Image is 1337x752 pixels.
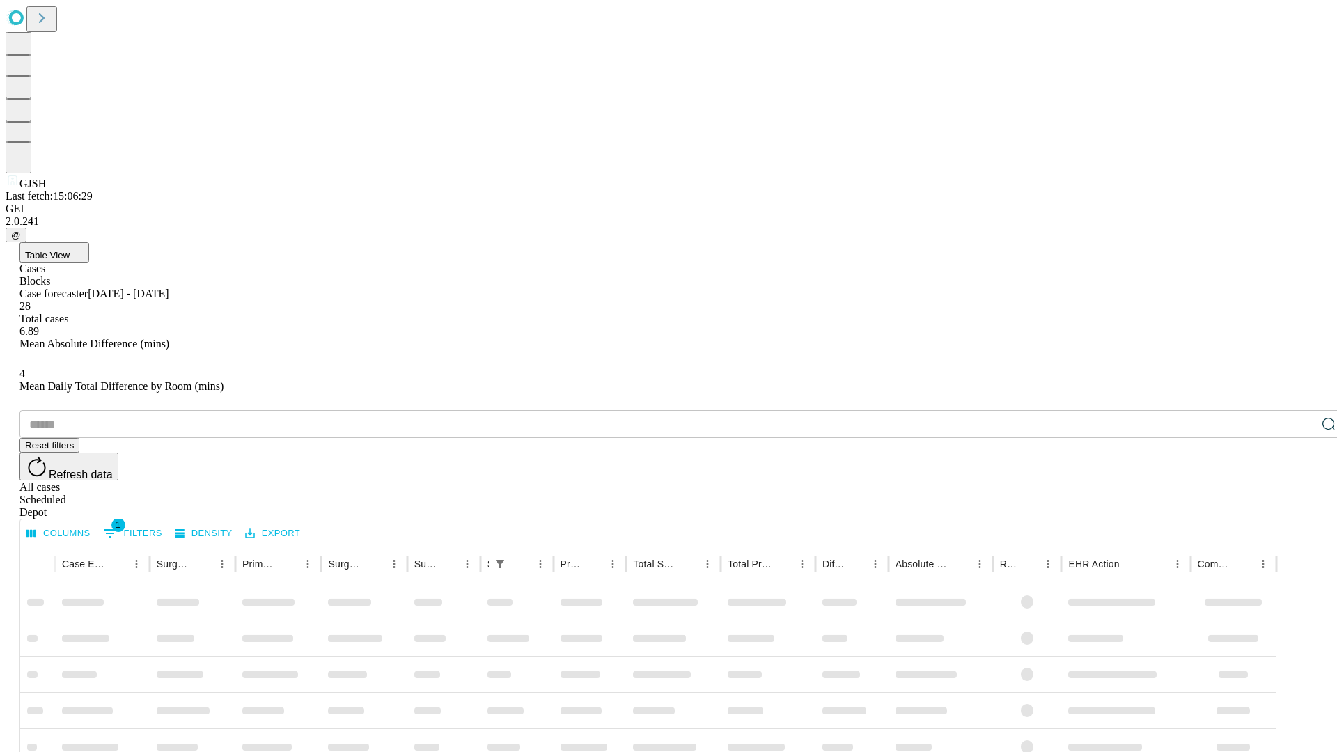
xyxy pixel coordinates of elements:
button: Menu [603,554,623,574]
button: Menu [531,554,550,574]
div: Predicted In Room Duration [561,558,583,570]
button: Menu [792,554,812,574]
div: Scheduled In Room Duration [487,558,489,570]
button: Sort [773,554,792,574]
button: Sort [438,554,458,574]
button: Menu [298,554,318,574]
button: Sort [1019,554,1038,574]
span: 4 [19,368,25,379]
div: Surgery Date [414,558,437,570]
span: [DATE] - [DATE] [88,288,169,299]
button: Menu [384,554,404,574]
span: 1 [111,518,125,532]
button: Menu [212,554,232,574]
span: Last fetch: 15:06:29 [6,190,93,202]
button: Sort [1234,554,1253,574]
button: Export [242,523,304,545]
div: Case Epic Id [62,558,106,570]
div: 2.0.241 [6,215,1331,228]
button: Menu [1253,554,1273,574]
button: Sort [365,554,384,574]
button: Show filters [100,522,166,545]
span: Mean Absolute Difference (mins) [19,338,169,350]
span: Reset filters [25,440,74,451]
button: Menu [866,554,885,574]
div: EHR Action [1068,558,1119,570]
button: Sort [107,554,127,574]
div: Total Predicted Duration [728,558,772,570]
span: 28 [19,300,31,312]
span: Table View [25,250,70,260]
button: Menu [698,554,717,574]
div: Resolved in EHR [1000,558,1018,570]
button: Menu [127,554,146,574]
button: Menu [1168,554,1187,574]
button: Sort [511,554,531,574]
button: Refresh data [19,453,118,480]
button: Sort [1121,554,1141,574]
button: Reset filters [19,438,79,453]
button: Menu [458,554,477,574]
button: Sort [584,554,603,574]
button: Menu [1038,554,1058,574]
span: 6.89 [19,325,39,337]
div: Surgeon Name [157,558,191,570]
span: GJSH [19,178,46,189]
span: Refresh data [49,469,113,480]
button: Select columns [23,523,94,545]
button: Menu [970,554,990,574]
div: Absolute Difference [896,558,949,570]
button: Density [171,523,236,545]
div: Comments [1198,558,1233,570]
div: 1 active filter [490,554,510,574]
div: GEI [6,203,1331,215]
div: Surgery Name [328,558,363,570]
button: @ [6,228,26,242]
button: Sort [678,554,698,574]
button: Sort [193,554,212,574]
div: Difference [822,558,845,570]
span: Total cases [19,313,68,324]
span: Mean Daily Total Difference by Room (mins) [19,380,224,392]
span: Case forecaster [19,288,88,299]
button: Sort [846,554,866,574]
button: Table View [19,242,89,263]
button: Sort [951,554,970,574]
div: Total Scheduled Duration [633,558,677,570]
button: Sort [279,554,298,574]
span: @ [11,230,21,240]
button: Show filters [490,554,510,574]
div: Primary Service [242,558,277,570]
